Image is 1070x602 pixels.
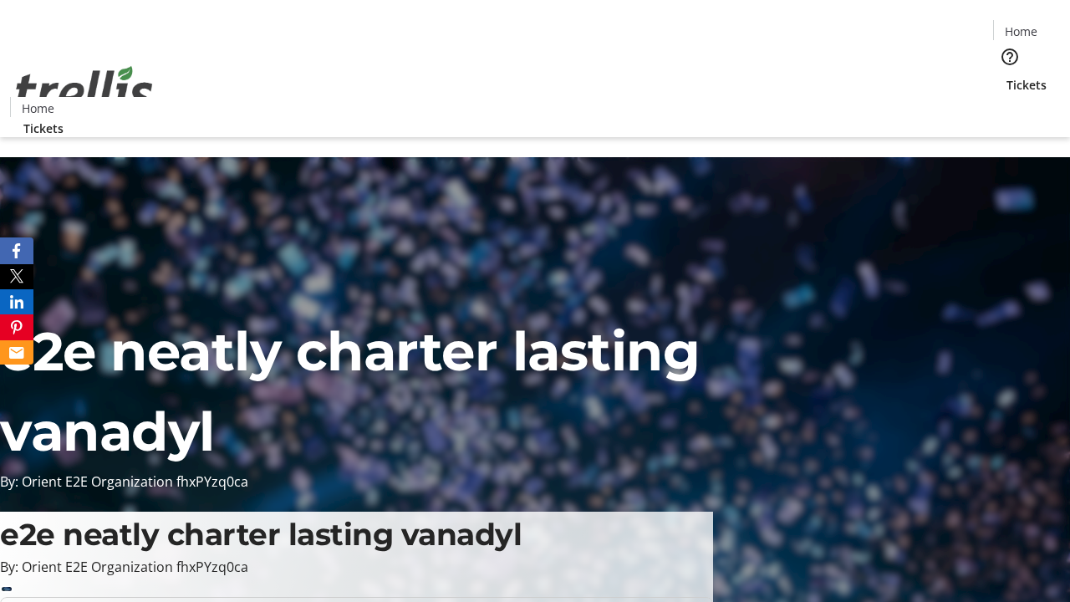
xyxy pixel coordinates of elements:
button: Cart [993,94,1027,127]
a: Tickets [10,120,77,137]
span: Tickets [1006,76,1047,94]
img: Orient E2E Organization fhxPYzq0ca's Logo [10,48,159,131]
span: Home [22,99,54,117]
a: Tickets [993,76,1060,94]
a: Home [11,99,64,117]
a: Home [994,23,1047,40]
button: Help [993,40,1027,74]
span: Home [1005,23,1037,40]
span: Tickets [23,120,64,137]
